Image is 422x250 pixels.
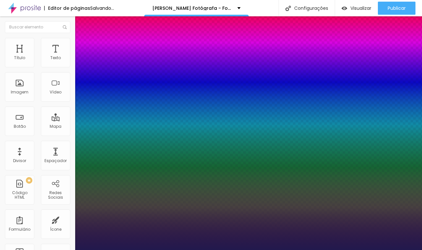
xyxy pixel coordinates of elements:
div: Espaçador [44,158,67,163]
div: Redes Sociais [42,191,68,200]
div: Formulário [9,227,30,232]
img: Icone [285,6,291,11]
img: view-1.svg [342,6,347,11]
div: Texto [50,56,61,60]
div: Mapa [50,124,61,129]
span: Visualizar [350,6,371,11]
div: Vídeo [50,90,61,94]
div: Salvando... [90,6,114,10]
div: Divisor [13,158,26,163]
p: [PERSON_NAME] Fotógrafa - Foto e Vídeo de Família e [PERSON_NAME] [PERSON_NAME] [PERSON_NAME] [152,6,232,10]
button: Visualizar [335,2,378,15]
img: Icone [63,25,67,29]
button: Publicar [378,2,415,15]
div: Botão [14,124,26,129]
div: Ícone [50,227,61,232]
input: Buscar elemento [5,21,70,33]
div: Título [14,56,25,60]
div: Editor de páginas [44,6,90,10]
span: Publicar [388,6,406,11]
div: Imagem [11,90,28,94]
div: Código HTML [7,191,32,200]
